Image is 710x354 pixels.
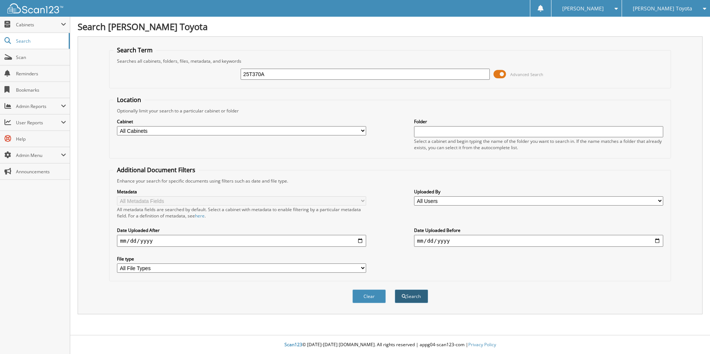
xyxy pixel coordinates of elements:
[117,256,366,262] label: File type
[113,46,156,54] legend: Search Term
[414,235,663,247] input: end
[395,289,428,303] button: Search
[113,108,667,114] div: Optionally limit your search to a particular cabinet or folder
[117,206,366,219] div: All metadata fields are searched by default. Select a cabinet with metadata to enable filtering b...
[414,138,663,151] div: Select a cabinet and begin typing the name of the folder you want to search in. If the name match...
[113,166,199,174] legend: Additional Document Filters
[16,87,66,93] span: Bookmarks
[113,58,667,64] div: Searches all cabinets, folders, files, metadata, and keywords
[468,341,496,348] a: Privacy Policy
[78,20,703,33] h1: Search [PERSON_NAME] Toyota
[117,227,366,233] label: Date Uploaded After
[117,118,366,125] label: Cabinet
[16,168,66,175] span: Announcements
[195,213,205,219] a: here
[16,103,61,109] span: Admin Reports
[673,318,710,354] iframe: Chat Widget
[633,6,692,11] span: [PERSON_NAME] Toyota
[352,289,386,303] button: Clear
[113,178,667,184] div: Enhance your search for specific documents using filters such as date and file type.
[16,38,65,44] span: Search
[16,54,66,60] span: Scan
[16,136,66,142] span: Help
[414,118,663,125] label: Folder
[16,119,61,126] span: User Reports
[16,152,61,158] span: Admin Menu
[284,341,302,348] span: Scan123
[510,72,543,77] span: Advanced Search
[16,71,66,77] span: Reminders
[562,6,604,11] span: [PERSON_NAME]
[70,336,710,354] div: © [DATE]-[DATE] [DOMAIN_NAME]. All rights reserved | appg04-scan123-com |
[16,22,61,28] span: Cabinets
[7,3,63,13] img: scan123-logo-white.svg
[414,227,663,233] label: Date Uploaded Before
[414,189,663,195] label: Uploaded By
[113,96,145,104] legend: Location
[117,235,366,247] input: start
[117,189,366,195] label: Metadata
